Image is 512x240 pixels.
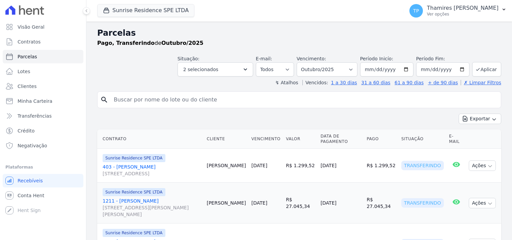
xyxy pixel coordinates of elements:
[302,80,328,85] label: Vencidos:
[183,65,218,73] span: 2 selecionados
[318,149,364,183] td: [DATE]
[472,62,501,77] button: Aplicar
[428,80,458,85] a: + de 90 dias
[401,198,444,208] div: Transferindo
[103,154,165,162] span: Sunrise Residence SPE LTDA
[275,80,298,85] label: ↯ Atalhos
[204,149,248,183] td: [PERSON_NAME]
[256,56,272,61] label: E-mail:
[360,56,393,61] label: Período Inicío:
[427,11,498,17] p: Ver opções
[3,189,83,202] a: Conta Hent
[18,177,43,184] span: Recebíveis
[18,53,37,60] span: Parcelas
[364,183,399,223] td: R$ 27.045,34
[18,98,52,104] span: Minha Carteira
[331,80,357,85] a: 1 a 30 dias
[178,62,253,77] button: 2 selecionados
[364,149,399,183] td: R$ 1.299,52
[100,96,108,104] i: search
[447,129,466,149] th: E-mail
[318,183,364,223] td: [DATE]
[297,56,326,61] label: Vencimento:
[399,129,447,149] th: Situação
[18,127,35,134] span: Crédito
[413,8,419,13] span: TP
[3,94,83,108] a: Minha Carteira
[251,163,267,168] a: [DATE]
[3,174,83,187] a: Recebíveis
[161,40,204,46] strong: Outubro/2025
[416,55,469,62] label: Período Fim:
[204,183,248,223] td: [PERSON_NAME]
[103,188,165,196] span: Sunrise Residence SPE LTDA
[103,198,201,218] a: 1211 - [PERSON_NAME][STREET_ADDRESS][PERSON_NAME][PERSON_NAME]
[3,35,83,49] a: Contratos
[461,80,501,85] a: ✗ Limpar Filtros
[97,4,194,17] button: Sunrise Residence SPE LTDA
[18,142,47,149] span: Negativação
[110,93,498,107] input: Buscar por nome do lote ou do cliente
[404,1,512,20] button: TP Thamires [PERSON_NAME] Ver opções
[3,20,83,34] a: Visão Geral
[97,39,204,47] p: de
[469,160,496,171] button: Ações
[469,198,496,208] button: Ações
[249,129,283,149] th: Vencimento
[361,80,390,85] a: 31 a 60 dias
[3,65,83,78] a: Lotes
[103,229,165,237] span: Sunrise Residence SPE LTDA
[283,183,318,223] td: R$ 27.045,34
[18,38,41,45] span: Contratos
[3,109,83,123] a: Transferências
[283,149,318,183] td: R$ 1.299,52
[18,113,52,119] span: Transferências
[283,129,318,149] th: Valor
[5,163,81,171] div: Plataformas
[103,163,201,177] a: 403 - [PERSON_NAME][STREET_ADDRESS]
[395,80,424,85] a: 61 a 90 dias
[427,5,498,11] p: Thamires [PERSON_NAME]
[97,129,204,149] th: Contrato
[103,204,201,218] span: [STREET_ADDRESS][PERSON_NAME][PERSON_NAME]
[459,114,501,124] button: Exportar
[18,24,45,30] span: Visão Geral
[318,129,364,149] th: Data de Pagamento
[3,50,83,63] a: Parcelas
[251,200,267,206] a: [DATE]
[3,124,83,138] a: Crédito
[18,192,44,199] span: Conta Hent
[3,139,83,152] a: Negativação
[18,83,36,90] span: Clientes
[178,56,199,61] label: Situação:
[3,80,83,93] a: Clientes
[97,27,501,39] h2: Parcelas
[18,68,30,75] span: Lotes
[103,170,201,177] span: [STREET_ADDRESS]
[401,161,444,170] div: Transferindo
[97,40,155,46] strong: Pago, Transferindo
[364,129,399,149] th: Pago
